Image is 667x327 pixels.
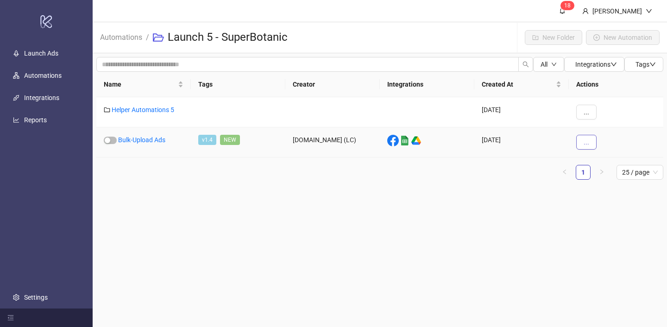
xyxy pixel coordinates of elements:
[562,169,567,175] span: left
[474,127,569,157] div: [DATE]
[576,135,597,150] button: ...
[474,97,569,127] div: [DATE]
[559,7,566,14] span: bell
[551,62,557,67] span: down
[636,61,656,68] span: Tags
[576,165,591,180] li: 1
[541,61,547,68] span: All
[567,2,571,9] span: 8
[7,314,14,321] span: menu-fold
[594,165,609,180] button: right
[146,30,149,45] li: /
[610,61,617,68] span: down
[474,72,569,97] th: Created At
[522,61,529,68] span: search
[560,1,574,10] sup: 18
[24,294,48,301] a: Settings
[533,57,564,72] button: Alldown
[569,72,663,97] th: Actions
[153,32,164,43] span: folder-open
[576,105,597,119] button: ...
[191,72,285,97] th: Tags
[98,31,144,42] a: Automations
[617,165,663,180] div: Page Size
[576,165,590,179] a: 1
[118,136,165,144] a: Bulk-Upload Ads
[104,107,110,113] span: folder
[646,8,652,14] span: down
[575,61,617,68] span: Integrations
[198,135,216,145] span: v1.4
[584,108,589,116] span: ...
[104,79,176,89] span: Name
[586,30,660,45] button: New Automation
[482,79,554,89] span: Created At
[557,165,572,180] li: Previous Page
[564,57,624,72] button: Integrationsdown
[564,2,567,9] span: 1
[168,30,288,45] h3: Launch 5 - SuperBotanic
[525,30,582,45] button: New Folder
[584,138,589,146] span: ...
[380,72,474,97] th: Integrations
[285,72,380,97] th: Creator
[112,106,174,113] a: Helper Automations 5
[582,8,589,14] span: user
[220,135,240,145] span: NEW
[285,127,380,157] div: [DOMAIN_NAME] (LC)
[24,72,62,79] a: Automations
[24,50,58,57] a: Launch Ads
[96,72,191,97] th: Name
[649,61,656,68] span: down
[24,116,47,124] a: Reports
[599,169,604,175] span: right
[622,165,658,179] span: 25 / page
[624,57,663,72] button: Tagsdown
[24,94,59,101] a: Integrations
[589,6,646,16] div: [PERSON_NAME]
[594,165,609,180] li: Next Page
[557,165,572,180] button: left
